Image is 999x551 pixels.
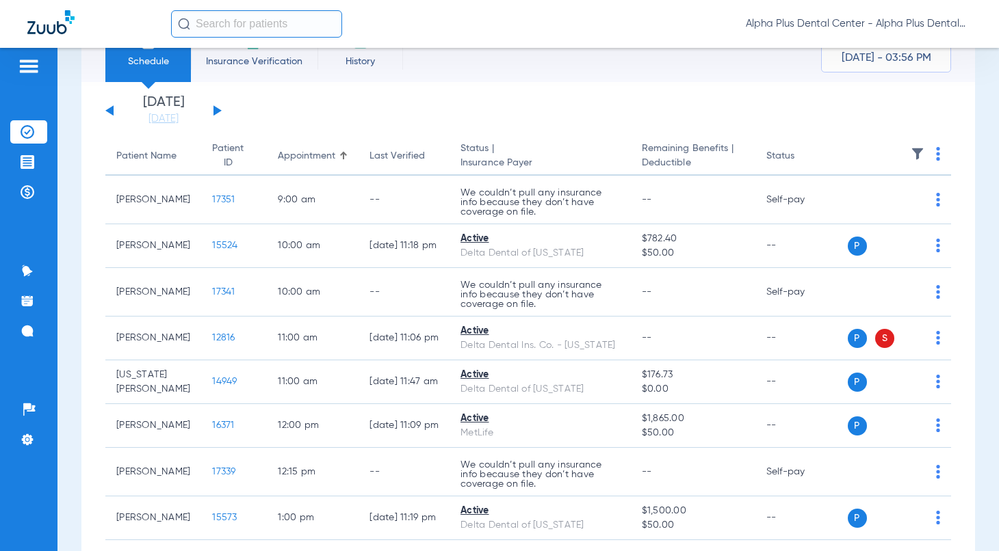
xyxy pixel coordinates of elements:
[460,324,620,338] div: Active
[460,156,620,170] span: Insurance Payer
[18,58,40,75] img: hamburger-icon
[116,149,177,163] div: Patient Name
[642,504,744,518] span: $1,500.00
[642,195,652,204] span: --
[201,55,307,68] span: Insurance Verification
[105,224,201,268] td: [PERSON_NAME]
[642,518,744,533] span: $50.00
[267,404,359,448] td: 12:00 PM
[369,149,425,163] div: Last Verified
[212,420,234,430] span: 16371
[642,246,744,260] span: $50.00
[642,382,744,397] span: $0.00
[178,18,190,30] img: Search Icon
[460,188,620,217] p: We couldn’t pull any insurance info because they don’t have coverage on file.
[936,465,940,479] img: group-dot-blue.svg
[267,224,359,268] td: 10:00 AM
[755,317,848,360] td: --
[460,280,620,309] p: We couldn’t pull any insurance info because they don’t have coverage on file.
[911,147,924,161] img: filter.svg
[278,149,348,163] div: Appointment
[460,504,620,518] div: Active
[642,467,652,476] span: --
[755,137,848,176] th: Status
[642,156,744,170] span: Deductible
[359,268,450,317] td: --
[842,51,931,65] span: [DATE] - 03:56 PM
[359,360,450,404] td: [DATE] 11:47 AM
[450,137,631,176] th: Status |
[116,55,181,68] span: Schedule
[848,416,867,435] span: P
[359,448,450,496] td: --
[642,368,744,382] span: $176.73
[755,360,848,404] td: --
[212,513,237,522] span: 15573
[359,404,450,448] td: [DATE] 11:09 PM
[460,338,620,353] div: Delta Dental Ins. Co. - [US_STATE]
[848,329,867,348] span: P
[267,448,359,496] td: 12:15 PM
[460,368,620,382] div: Active
[755,448,848,496] td: Self-pay
[936,418,940,432] img: group-dot-blue.svg
[642,287,652,297] span: --
[122,96,205,126] li: [DATE]
[105,496,201,540] td: [PERSON_NAME]
[848,237,867,256] span: P
[267,176,359,224] td: 9:00 AM
[936,239,940,252] img: group-dot-blue.svg
[755,496,848,540] td: --
[642,333,652,342] span: --
[642,232,744,246] span: $782.40
[848,373,867,392] span: P
[267,496,359,540] td: 1:00 PM
[359,317,450,360] td: [DATE] 11:06 PM
[212,333,235,342] span: 12816
[267,268,359,317] td: 10:00 AM
[105,360,201,404] td: [US_STATE][PERSON_NAME]
[642,426,744,440] span: $50.00
[848,509,867,528] span: P
[642,412,744,426] span: $1,865.00
[936,375,940,388] img: group-dot-blue.svg
[116,149,190,163] div: Patient Name
[212,287,235,297] span: 17341
[936,331,940,345] img: group-dot-blue.svg
[936,193,940,206] img: group-dot-blue.svg
[931,485,999,551] iframe: Chat Widget
[460,460,620,489] p: We couldn’t pull any insurance info because they don’t have coverage on file.
[212,142,244,170] div: Patient ID
[936,147,940,161] img: group-dot-blue.svg
[359,224,450,268] td: [DATE] 11:18 PM
[875,329,894,348] span: S
[105,448,201,496] td: [PERSON_NAME]
[359,176,450,224] td: --
[212,241,237,250] span: 15524
[936,285,940,299] img: group-dot-blue.svg
[460,412,620,426] div: Active
[328,55,393,68] span: History
[27,10,75,34] img: Zuub Logo
[212,142,256,170] div: Patient ID
[171,10,342,38] input: Search for patients
[105,268,201,317] td: [PERSON_NAME]
[267,317,359,360] td: 11:00 AM
[105,317,201,360] td: [PERSON_NAME]
[460,382,620,397] div: Delta Dental of [US_STATE]
[359,496,450,540] td: [DATE] 11:19 PM
[755,404,848,448] td: --
[212,195,235,204] span: 17351
[755,224,848,268] td: --
[631,137,755,176] th: Remaining Benefits |
[105,404,201,448] td: [PERSON_NAME]
[105,176,201,224] td: [PERSON_NAME]
[755,176,848,224] td: Self-pay
[460,232,620,246] div: Active
[460,246,620,260] div: Delta Dental of [US_STATE]
[267,360,359,404] td: 11:00 AM
[755,268,848,317] td: Self-pay
[746,17,972,31] span: Alpha Plus Dental Center - Alpha Plus Dental
[369,149,439,163] div: Last Verified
